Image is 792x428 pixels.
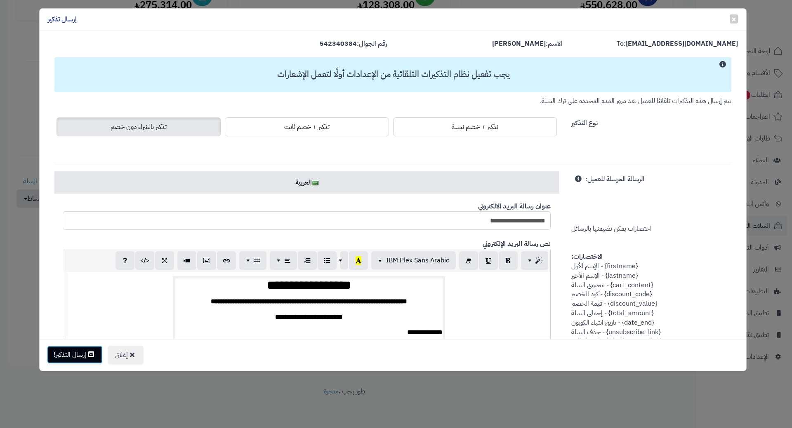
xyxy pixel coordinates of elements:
a: العربية [54,171,559,194]
span: اختصارات يمكن تضيمنها بالرسائل {firstname} - الإسم الأول {lastname} - الإسم الأخير {cart_content}... [571,174,662,346]
b: عنوان رسالة البريد الالكتروني [478,201,551,211]
small: يتم إرسال هذه التذكيرات تلقائيًا للعميل بعد مرور المدة المحددة على ترك السلة. [540,96,731,106]
span: تذكير + خصم نسبة [452,122,498,132]
button: إرسال التذكير! [47,346,103,364]
img: ar.png [312,181,318,185]
h3: يجب تفعيل نظام التذكيرات التلقائية من الإعدادات أولًا لتعمل الإشعارات [59,70,728,79]
label: To: [617,39,738,49]
span: تذكير + خصم ثابت [284,122,330,132]
strong: [EMAIL_ADDRESS][DOMAIN_NAME] [626,39,738,49]
span: × [731,13,736,25]
b: نص رسالة البريد الإلكتروني [483,239,551,249]
label: الاسم: [492,39,562,49]
h4: إرسال تذكير [48,15,77,24]
span: IBM Plex Sans Arabic [386,255,449,265]
label: رقم الجوال: [320,39,387,49]
strong: الاختصارات: [571,252,603,262]
span: تذكير بالشراء دون خصم [111,122,167,132]
label: الرسالة المرسلة للعميل: [585,171,644,184]
strong: [PERSON_NAME] [492,39,546,49]
strong: 542340384 [320,39,357,49]
label: نوع التذكير [571,115,598,128]
button: إغلاق [108,346,144,365]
